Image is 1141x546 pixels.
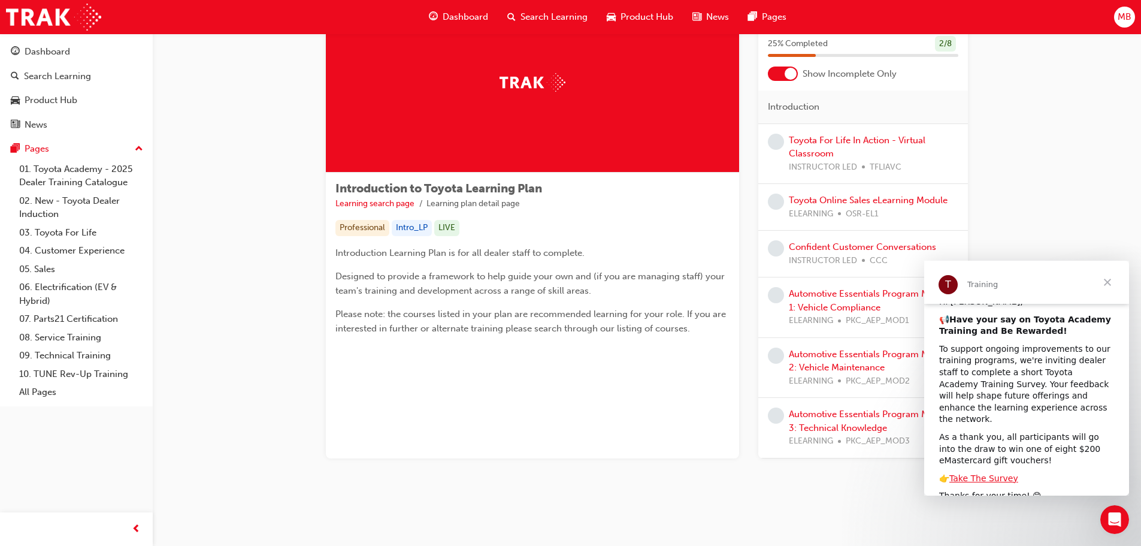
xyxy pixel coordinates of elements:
span: Product Hub [621,10,673,24]
a: News [5,114,148,136]
a: news-iconNews [683,5,739,29]
a: pages-iconPages [739,5,796,29]
a: 07. Parts21 Certification [14,310,148,328]
img: Trak [6,4,101,31]
div: News [25,118,47,132]
span: Show Incomplete Only [803,67,897,81]
span: News [706,10,729,24]
a: 06. Electrification (EV & Hybrid) [14,278,148,310]
div: Search Learning [24,70,91,83]
span: ELEARNING [789,207,833,221]
span: INSTRUCTOR LED [789,161,857,174]
span: Search Learning [520,10,588,24]
a: 03. Toyota For Life [14,224,148,242]
a: Confident Customer Conversations [789,242,936,252]
span: Pages [762,10,786,24]
span: MB [1118,10,1131,24]
span: ELEARNING [789,375,833,388]
a: 05. Sales [14,260,148,279]
a: Automotive Essentials Program Module 2: Vehicle Maintenance [789,349,952,373]
div: Pages [25,142,49,156]
span: Dashboard [443,10,488,24]
a: Search Learning [5,65,148,88]
span: search-icon [507,10,516,25]
div: Intro_LP [392,220,432,236]
span: learningRecordVerb_NONE-icon [768,194,784,210]
span: Introduction Learning Plan is for all dealer staff to complete. [335,248,585,258]
button: Pages [5,138,148,160]
span: OSR-EL1 [846,207,879,221]
a: All Pages [14,383,148,402]
a: Automotive Essentials Program Module 3: Technical Knowledge [789,409,952,433]
a: 08. Service Training [14,328,148,347]
a: car-iconProduct Hub [597,5,683,29]
span: Introduction [768,100,819,114]
a: Dashboard [5,41,148,63]
span: car-icon [607,10,616,25]
span: PKC_AEP_MOD1 [846,314,909,328]
a: search-iconSearch Learning [498,5,597,29]
span: up-icon [135,141,143,157]
a: Product Hub [5,89,148,111]
span: TFLIAVC [870,161,901,174]
a: 02. New - Toyota Dealer Induction [14,192,148,224]
span: 25 % Completed [768,37,828,51]
div: Dashboard [25,45,70,59]
span: CCC [870,254,888,268]
div: Product Hub [25,93,77,107]
span: ELEARNING [789,435,833,448]
span: car-icon [11,95,20,106]
a: 10. TUNE Rev-Up Training [14,365,148,384]
div: Professional [335,220,389,236]
li: Learning plan detail page [426,197,520,211]
span: news-icon [11,120,20,131]
span: learningRecordVerb_NONE-icon [768,134,784,150]
span: learningRecordVerb_NONE-icon [768,240,784,257]
a: Automotive Essentials Program Module 1: Vehicle Compliance [789,288,952,313]
span: search-icon [11,71,19,82]
span: Introduction to Toyota Learning Plan [335,182,542,195]
span: news-icon [692,10,701,25]
span: Designed to provide a framework to help guide your own and (if you are managing staff) your team'... [335,271,727,296]
button: DashboardSearch LearningProduct HubNews [5,38,148,138]
span: PKC_AEP_MOD2 [846,375,910,388]
iframe: Intercom live chat message [924,261,1129,496]
iframe: Intercom live chat [1100,505,1129,534]
a: 09. Technical Training [14,346,148,365]
a: 01. Toyota Academy - 2025 Dealer Training Catalogue [14,160,148,192]
span: ELEARNING [789,314,833,328]
a: Learning search page [335,198,414,209]
span: prev-icon [132,522,141,537]
span: learningRecordVerb_NONE-icon [768,348,784,364]
a: guage-iconDashboard [419,5,498,29]
span: learningRecordVerb_NONE-icon [768,287,784,303]
div: 2 / 8 [935,36,956,52]
span: learningRecordVerb_NONE-icon [768,408,784,424]
a: Toyota For Life In Action - Virtual Classroom [789,135,925,159]
span: guage-icon [429,10,438,25]
span: INSTRUCTOR LED [789,254,857,268]
a: 04. Customer Experience [14,242,148,260]
span: Please note: the courses listed in your plan are recommended learning for your role. If you are i... [335,309,728,334]
span: guage-icon [11,47,20,58]
button: MB [1114,7,1135,28]
span: PKC_AEP_MOD3 [846,435,910,448]
span: pages-icon [748,10,757,25]
span: pages-icon [11,144,20,155]
div: LIVE [434,220,459,236]
img: Trak [500,73,565,92]
div: Thanks for your time! 😊 [15,230,190,242]
a: Toyota Online Sales eLearning Module [789,195,948,206]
